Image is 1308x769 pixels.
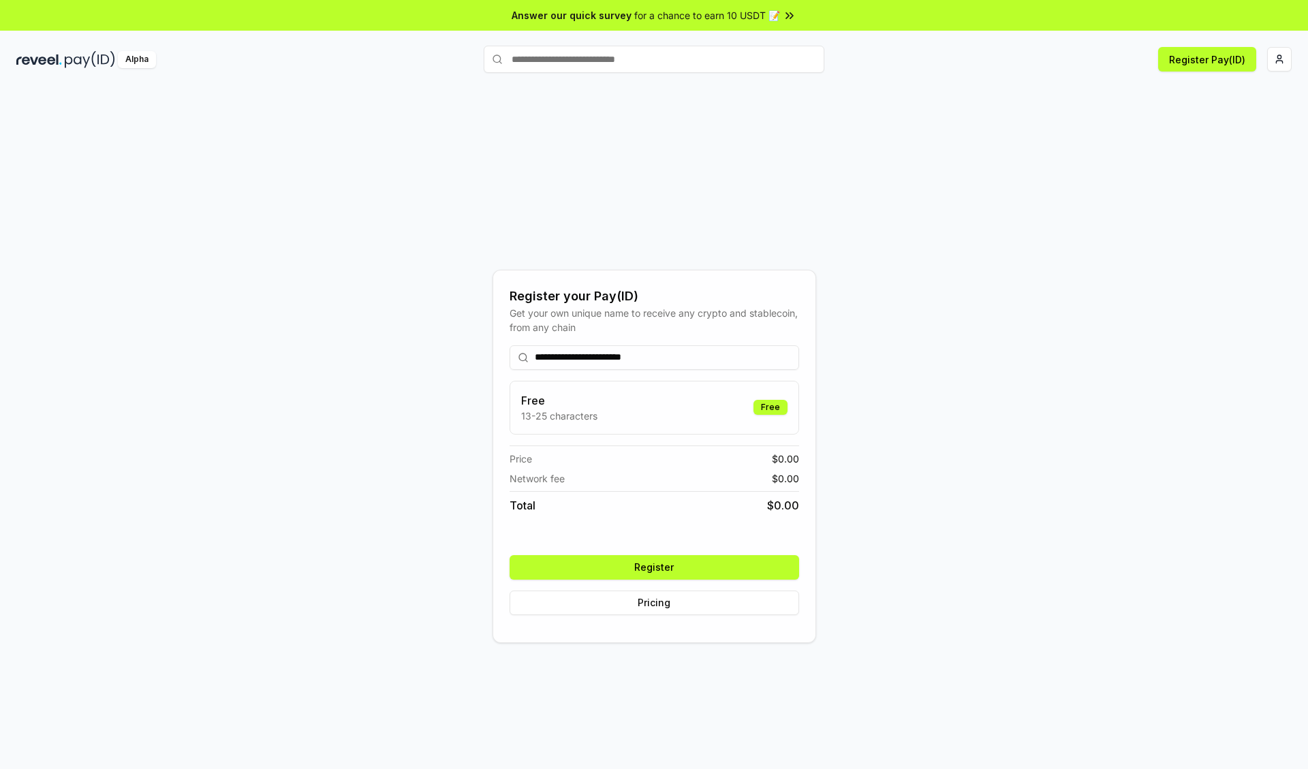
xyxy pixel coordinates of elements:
[510,471,565,486] span: Network fee
[510,591,799,615] button: Pricing
[1158,47,1256,72] button: Register Pay(ID)
[753,400,788,415] div: Free
[510,555,799,580] button: Register
[510,287,799,306] div: Register your Pay(ID)
[16,51,62,68] img: reveel_dark
[521,409,597,423] p: 13-25 characters
[767,497,799,514] span: $ 0.00
[521,392,597,409] h3: Free
[772,471,799,486] span: $ 0.00
[772,452,799,466] span: $ 0.00
[510,497,535,514] span: Total
[512,8,632,22] span: Answer our quick survey
[510,306,799,334] div: Get your own unique name to receive any crypto and stablecoin, from any chain
[118,51,156,68] div: Alpha
[634,8,780,22] span: for a chance to earn 10 USDT 📝
[65,51,115,68] img: pay_id
[510,452,532,466] span: Price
